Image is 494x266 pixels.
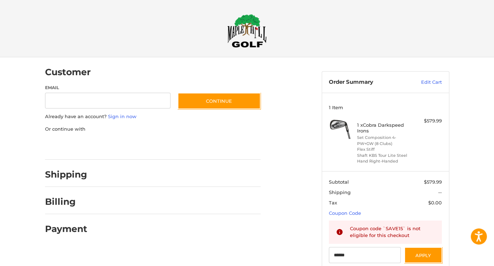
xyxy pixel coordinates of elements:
[357,153,412,159] li: Shaft KBS Tour Lite Steel
[43,140,96,153] iframe: PayPal-paypal
[406,79,442,86] a: Edit Cart
[103,140,157,153] iframe: PayPal-paylater
[350,225,435,239] div: Coupon code `SAVE15` is not eligible for this checkout
[414,117,442,125] div: $579.99
[357,122,412,134] h4: 1 x Cobra Darkspeed Irons
[329,79,406,86] h3: Order Summary
[329,105,442,110] h3: 1 Item
[329,210,361,216] a: Coupon Code
[108,113,137,119] a: Sign in now
[45,67,91,78] h2: Customer
[45,126,261,133] p: Or continue with
[329,247,401,263] input: Gift Certificate or Coupon Code
[45,84,171,91] label: Email
[404,247,442,263] button: Apply
[435,247,494,266] iframe: Google Customer Reviews
[178,93,261,109] button: Continue
[45,196,87,207] h2: Billing
[357,146,412,153] li: Flex Stiff
[357,158,412,164] li: Hand Right-Handed
[45,223,87,234] h2: Payment
[329,200,337,205] span: Tax
[45,169,87,180] h2: Shipping
[329,179,349,185] span: Subtotal
[164,140,217,153] iframe: PayPal-venmo
[428,200,442,205] span: $0.00
[329,189,351,195] span: Shipping
[424,179,442,185] span: $579.99
[438,189,442,195] span: --
[45,113,261,120] p: Already have an account?
[357,135,412,146] li: Set Composition 4-PW+GW (8 Clubs)
[227,14,267,48] img: Maple Hill Golf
